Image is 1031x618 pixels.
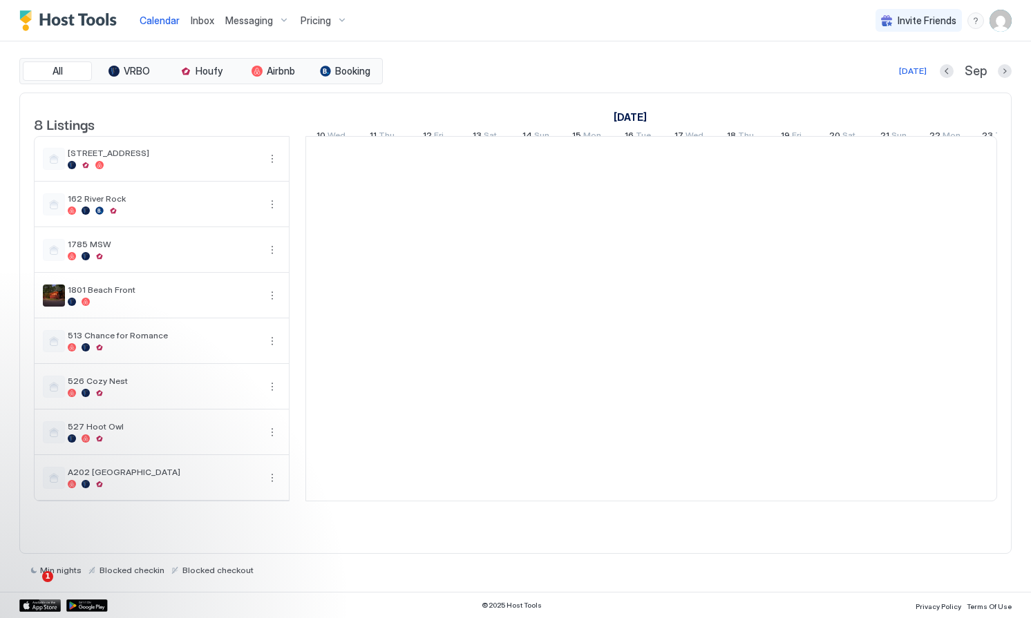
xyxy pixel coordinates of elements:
[225,15,273,27] span: Messaging
[19,58,383,84] div: tab-group
[264,287,281,304] button: More options
[965,64,987,79] span: Sep
[842,130,855,144] span: Sat
[310,61,379,81] button: Booking
[370,130,377,144] span: 11
[792,130,802,144] span: Fri
[328,130,346,144] span: Wed
[140,15,180,26] span: Calendar
[264,470,281,486] button: More options
[68,284,258,295] span: 1801 Beach Front
[829,130,840,144] span: 20
[95,61,164,81] button: VRBO
[10,484,287,581] iframe: Intercom notifications message
[140,13,180,28] a: Calendar
[967,598,1012,612] a: Terms Of Use
[967,602,1012,610] span: Terms Of Use
[53,65,63,77] span: All
[826,127,859,147] a: September 20, 2025
[313,127,349,147] a: September 10, 2025
[674,130,683,144] span: 17
[264,424,281,441] div: menu
[191,13,214,28] a: Inbox
[891,130,907,144] span: Sun
[434,130,444,144] span: Fri
[264,196,281,213] div: menu
[68,467,258,477] span: A202 [GEOGRAPHIC_DATA]
[264,242,281,258] button: More options
[264,424,281,441] button: More options
[14,571,47,604] iframe: Intercom live chat
[43,284,65,307] div: listing image
[877,127,910,147] a: September 21, 2025
[68,193,258,204] span: 162 River Rock
[473,130,482,144] span: 13
[264,378,281,395] button: More options
[19,10,123,31] a: Host Tools Logo
[610,107,650,127] a: September 10, 2025
[68,421,258,432] span: 527 Hoot Owl
[569,127,605,147] a: September 15, 2025
[264,333,281,349] div: menu
[68,239,258,249] span: 1785 MSW
[196,65,223,77] span: Houfy
[982,130,993,144] span: 23
[943,130,961,144] span: Mon
[379,130,395,144] span: Thu
[940,64,954,78] button: Previous month
[482,601,542,610] span: © 2025 Host Tools
[267,65,295,77] span: Airbnb
[990,10,1012,32] div: User profile
[998,64,1012,78] button: Next month
[727,130,736,144] span: 18
[66,599,108,612] a: Google Play Store
[738,130,754,144] span: Thu
[191,15,214,26] span: Inbox
[519,127,553,147] a: September 14, 2025
[572,130,581,144] span: 15
[621,127,654,147] a: September 16, 2025
[671,127,707,147] a: September 17, 2025
[625,130,634,144] span: 16
[777,127,805,147] a: September 19, 2025
[68,376,258,386] span: 526 Cozy Nest
[484,130,497,144] span: Sat
[781,130,790,144] span: 19
[264,196,281,213] button: More options
[264,151,281,167] div: menu
[522,130,532,144] span: 14
[419,127,447,147] a: September 12, 2025
[723,127,757,147] a: September 18, 2025
[264,378,281,395] div: menu
[301,15,331,27] span: Pricing
[264,287,281,304] div: menu
[636,130,651,144] span: Tue
[897,63,929,79] button: [DATE]
[583,130,601,144] span: Mon
[23,61,92,81] button: All
[68,330,258,340] span: 513 Chance for Romance
[264,151,281,167] button: More options
[978,127,1014,147] a: September 23, 2025
[124,65,150,77] span: VRBO
[929,130,940,144] span: 22
[926,127,964,147] a: September 22, 2025
[264,470,281,486] div: menu
[68,148,258,158] span: [STREET_ADDRESS]
[898,15,956,27] span: Invite Friends
[967,12,984,29] div: menu
[264,242,281,258] div: menu
[42,571,53,582] span: 1
[423,130,432,144] span: 12
[916,598,961,612] a: Privacy Policy
[366,127,398,147] a: September 11, 2025
[685,130,703,144] span: Wed
[899,65,927,77] div: [DATE]
[880,130,889,144] span: 21
[19,599,61,612] a: App Store
[995,130,1010,144] span: Tue
[916,602,961,610] span: Privacy Policy
[469,127,500,147] a: September 13, 2025
[534,130,549,144] span: Sun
